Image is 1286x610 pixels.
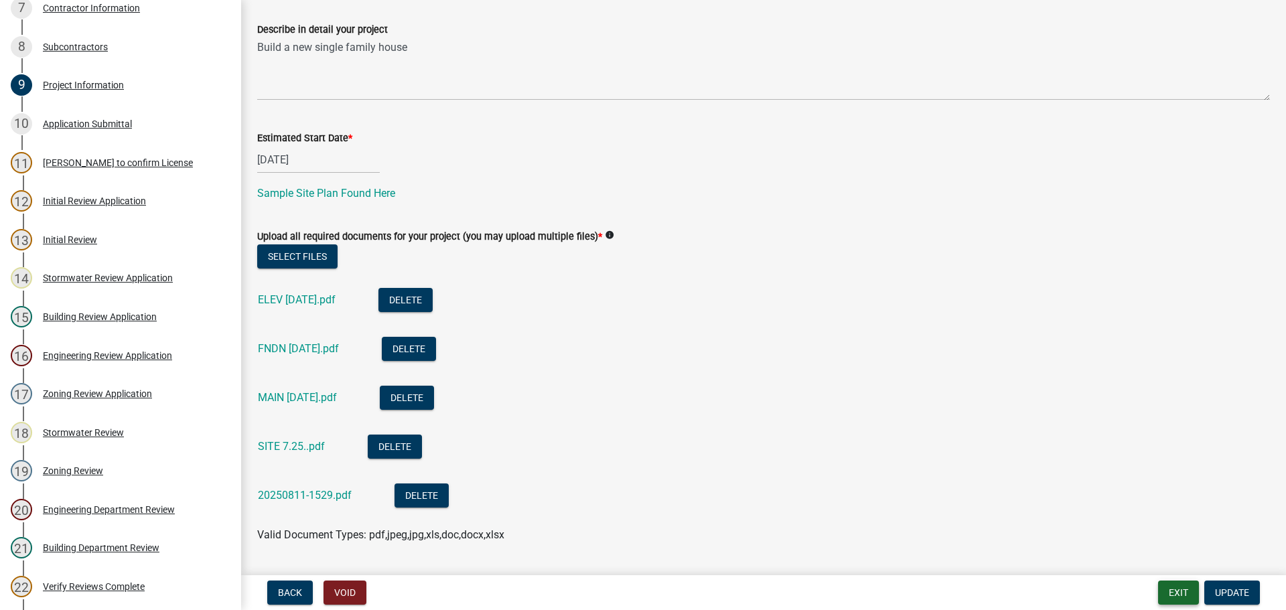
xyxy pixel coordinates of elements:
div: 13 [11,229,32,250]
div: 8 [11,36,32,58]
span: Update [1215,587,1249,598]
div: Initial Review [43,235,97,244]
div: Stormwater Review Application [43,273,173,283]
button: Delete [395,483,449,508]
div: 16 [11,345,32,366]
label: Estimated Start Date [257,134,352,143]
button: Back [267,581,313,605]
div: Application Submittal [43,119,132,129]
button: Select files [257,244,338,269]
input: mm/dd/yyyy [257,146,380,173]
div: Initial Review Application [43,196,146,206]
a: SITE 7.25..pdf [258,440,325,453]
button: Update [1204,581,1260,605]
div: Contractor Information [43,3,140,13]
button: Delete [378,288,433,312]
div: Stormwater Review [43,428,124,437]
button: Delete [380,386,434,410]
div: 10 [11,113,32,135]
button: Delete [382,337,436,361]
a: FNDN [DATE].pdf [258,342,339,355]
button: Void [324,581,366,605]
label: Describe in detail your project [257,25,388,35]
a: ELEV [DATE].pdf [258,293,336,306]
div: Building Review Application [43,312,157,321]
div: 21 [11,537,32,558]
wm-modal-confirm: Delete Document [368,441,422,454]
div: Project Information [43,80,124,90]
div: Verify Reviews Complete [43,582,145,591]
div: 9 [11,74,32,96]
div: 12 [11,190,32,212]
div: Engineering Department Review [43,505,175,514]
label: Upload all required documents for your project (you may upload multiple files) [257,232,602,242]
div: 20 [11,499,32,520]
span: Valid Document Types: pdf,jpeg,jpg,xls,doc,docx,xlsx [257,528,504,541]
div: 11 [11,152,32,173]
div: 17 [11,383,32,404]
div: 15 [11,306,32,327]
wm-modal-confirm: Delete Document [382,344,436,356]
div: 22 [11,576,32,597]
div: [PERSON_NAME] to confirm License [43,158,193,167]
span: Back [278,587,302,598]
div: Zoning Review Application [43,389,152,398]
a: 20250811-1529.pdf [258,489,352,502]
button: Exit [1158,581,1199,605]
div: 14 [11,267,32,289]
wm-modal-confirm: Delete Document [395,490,449,503]
i: info [605,230,614,240]
div: Engineering Review Application [43,351,172,360]
a: Sample Site Plan Found Here [257,187,395,200]
div: 19 [11,460,32,481]
div: Building Department Review [43,543,159,552]
button: Delete [368,435,422,459]
a: MAIN [DATE].pdf [258,391,337,404]
div: 18 [11,422,32,443]
div: Subcontractors [43,42,108,52]
div: Zoning Review [43,466,103,475]
wm-modal-confirm: Delete Document [378,295,433,307]
wm-modal-confirm: Delete Document [380,392,434,405]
